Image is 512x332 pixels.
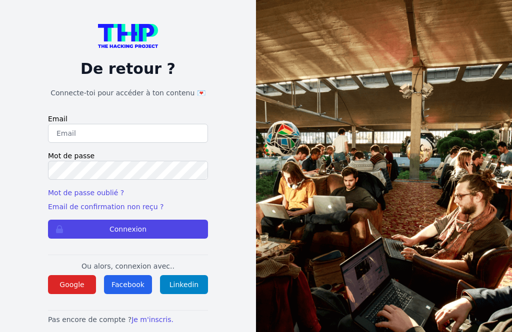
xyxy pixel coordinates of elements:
[48,151,208,161] label: Mot de passe
[48,315,208,325] p: Pas encore de compte ?
[104,275,152,294] button: Facebook
[48,275,96,294] button: Google
[48,114,208,124] label: Email
[48,60,208,78] p: De retour ?
[48,261,208,271] p: Ou alors, connexion avec..
[48,189,124,197] a: Mot de passe oublié ?
[160,275,208,294] button: Linkedin
[131,316,173,324] a: Je m'inscris.
[48,124,208,143] input: Email
[98,24,158,48] img: logo
[48,220,208,239] button: Connexion
[48,88,208,98] h1: Connecte-toi pour accéder à ton contenu 💌
[48,203,163,211] a: Email de confirmation non reçu ?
